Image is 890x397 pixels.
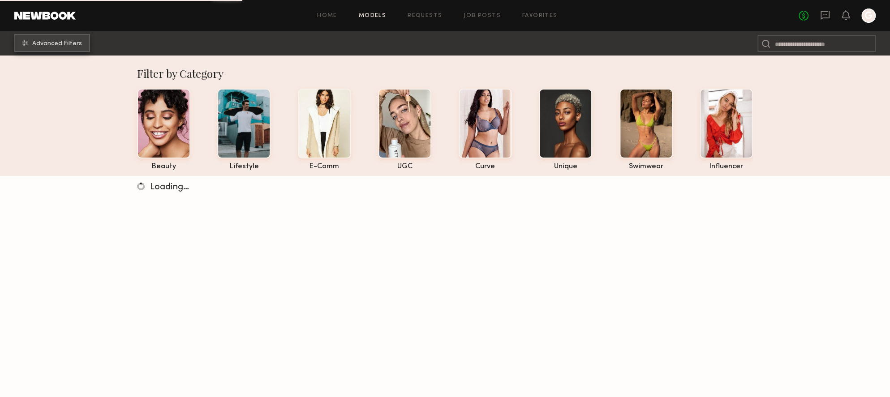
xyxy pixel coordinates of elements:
[317,13,337,19] a: Home
[700,163,753,171] div: influencer
[150,183,189,192] span: Loading…
[464,13,501,19] a: Job Posts
[522,13,558,19] a: Favorites
[14,34,90,52] button: Advanced Filters
[459,163,512,171] div: curve
[408,13,442,19] a: Requests
[298,163,351,171] div: e-comm
[137,66,753,81] div: Filter by Category
[861,9,876,23] a: G
[378,163,431,171] div: UGC
[32,41,82,47] span: Advanced Filters
[539,163,592,171] div: unique
[137,163,190,171] div: beauty
[619,163,673,171] div: swimwear
[359,13,386,19] a: Models
[217,163,271,171] div: lifestyle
